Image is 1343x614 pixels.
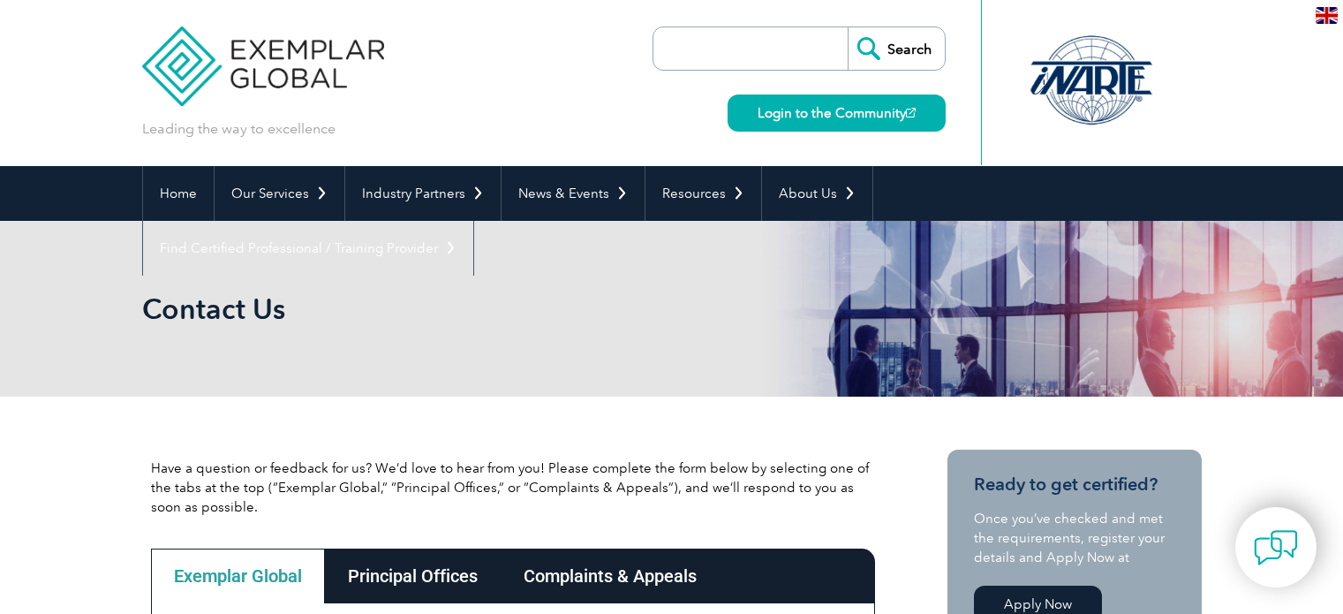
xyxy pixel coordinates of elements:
[1316,7,1338,24] img: en
[151,459,875,517] p: Have a question or feedback for us? We’d love to hear from you! Please complete the form below by...
[142,292,820,326] h1: Contact Us
[142,119,336,139] p: Leading the way to excellence
[325,549,501,603] div: Principal Offices
[502,166,645,221] a: News & Events
[143,221,473,276] a: Find Certified Professional / Training Provider
[974,509,1175,567] p: Once you’ve checked and met the requirements, register your details and Apply Now at
[215,166,344,221] a: Our Services
[848,27,945,70] input: Search
[345,166,501,221] a: Industry Partners
[762,166,872,221] a: About Us
[143,166,214,221] a: Home
[645,166,761,221] a: Resources
[501,549,720,603] div: Complaints & Appeals
[151,549,325,603] div: Exemplar Global
[906,108,916,117] img: open_square.png
[974,474,1175,496] h3: Ready to get certified?
[1254,526,1298,570] img: contact-chat.png
[728,95,946,132] a: Login to the Community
